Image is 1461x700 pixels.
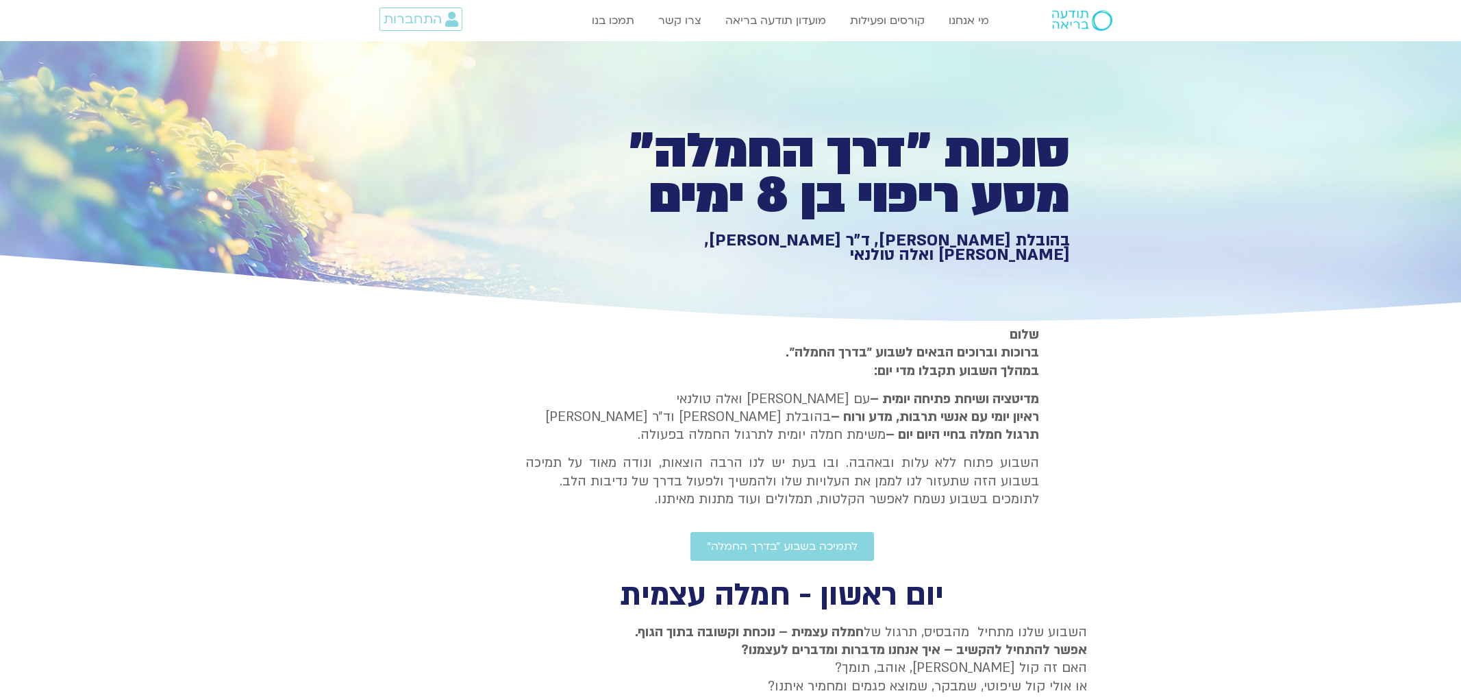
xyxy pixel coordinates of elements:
[651,8,708,34] a: צרו קשר
[525,390,1039,444] p: עם [PERSON_NAME] ואלה טולנאי בהובלת [PERSON_NAME] וד״ר [PERSON_NAME] משימת חמלה יומית לתרגול החמל...
[635,623,1087,659] strong: חמלה עצמית – נוכחת וקשובה בתוך הגוף. אפשר להתחיל להקשיב – איך אנחנו מדברות ומדברים לעצמנו?
[525,454,1039,508] p: השבוע פתוח ללא עלות ובאהבה. ובו בעת יש לנו הרבה הוצאות, ונודה מאוד על תמיכה בשבוע הזה שתעזור לנו ...
[1052,10,1112,31] img: תודעה בריאה
[843,8,932,34] a: קורסים ופעילות
[595,129,1070,219] h1: סוכות ״דרך החמלה״ מסע ריפוי בן 8 ימים
[585,8,641,34] a: תמכו בנו
[831,408,1039,426] b: ראיון יומי עם אנשי תרבות, מדע ורוח –
[707,540,858,553] span: לתמיכה בשבוע ״בדרך החמלה״
[886,426,1039,444] b: תרגול חמלה בחיי היום יום –
[719,8,833,34] a: מועדון תודעה בריאה
[786,343,1039,379] strong: ברוכות וברוכים הבאים לשבוע ״בדרך החמלה״. במהלך השבוע תקבלו מדי יום:
[379,8,462,31] a: התחברות
[477,581,1087,610] h2: יום ראשון - חמלה עצמית
[690,532,874,561] a: לתמיכה בשבוע ״בדרך החמלה״
[384,12,442,27] span: התחברות
[477,623,1087,696] p: השבוע שלנו מתחיל מהבסיס, תרגול של האם זה קול [PERSON_NAME], אוהב, תומך? או אולי קול שיפוטי, שמבקר...
[870,390,1039,408] strong: מדיטציה ושיחת פתיחה יומית –
[595,233,1070,263] h1: בהובלת [PERSON_NAME], ד״ר [PERSON_NAME], [PERSON_NAME] ואלה טולנאי
[942,8,996,34] a: מי אנחנו
[1010,326,1039,343] strong: שלום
